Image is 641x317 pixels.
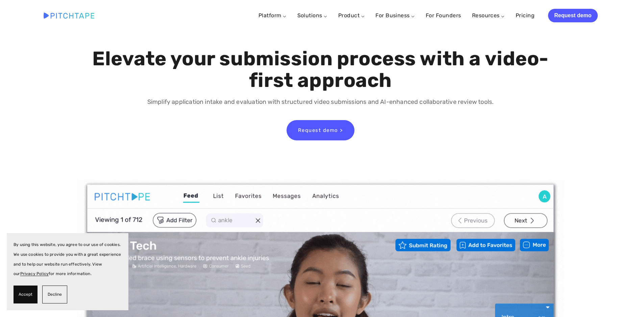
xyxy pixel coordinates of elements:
[44,13,94,18] img: Pitchtape | Video Submission Management Software
[426,9,461,22] a: For Founders
[258,12,287,19] a: Platform ⌵
[7,233,128,310] section: Cookie banner
[516,9,535,22] a: Pricing
[48,290,62,299] span: Decline
[472,12,505,19] a: Resources ⌵
[338,12,365,19] a: Product ⌵
[91,48,550,91] h1: Elevate your submission process with a video-first approach
[14,286,38,303] button: Accept
[287,120,354,140] a: Request demo >
[91,97,550,107] p: Simplify application intake and evaluation with structured video submissions and AI-enhanced coll...
[375,12,415,19] a: For Business ⌵
[14,240,122,279] p: By using this website, you agree to our use of cookies. We use cookies to provide you with a grea...
[20,271,49,276] a: Privacy Policy
[297,12,327,19] a: Solutions ⌵
[19,290,32,299] span: Accept
[548,9,597,22] a: Request demo
[42,286,67,303] button: Decline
